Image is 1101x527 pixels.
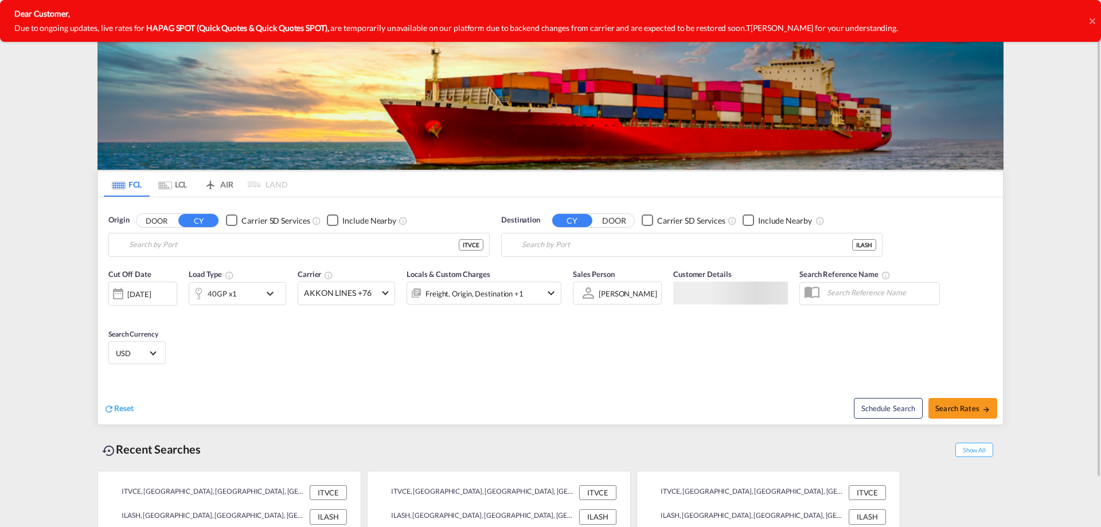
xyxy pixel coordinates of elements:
[112,509,307,524] div: ILASH, Ashdod, Israel, Levante, Middle East
[116,348,148,358] span: USD
[544,286,558,300] md-icon: icon-chevron-down
[642,214,725,227] md-checkbox: Checkbox No Ink
[651,485,846,500] div: ITVCE, Venezia, Italy, Southern Europe, Europe
[108,214,129,226] span: Origin
[136,214,177,227] button: DOOR
[821,284,939,301] input: Search Reference Name
[381,509,576,524] div: ILASH, Ashdod, Israel, Levante, Middle East
[657,215,725,227] div: Carrier SD Services
[425,286,524,302] div: Freight Origin Destination Factory Stuffing
[115,345,159,361] md-select: Select Currency: $ USDUnited States Dollar
[881,271,891,280] md-icon: Your search will be saved by the below given name
[112,485,307,500] div: ITVCE, Venezia, Italy, Southern Europe, Europe
[108,330,158,338] span: Search Currency
[579,509,616,524] div: ILASH
[98,197,1003,424] div: Origin DOOR CY Checkbox No InkUnchecked: Search for CY (Container Yard) services for all selected...
[102,444,116,458] md-icon: icon-backup-restore
[815,216,825,225] md-icon: Unchecked: Ignores neighbouring ports when fetching rates.Checked : Includes neighbouring ports w...
[298,270,333,279] span: Carrier
[310,509,347,524] div: ILASH
[928,398,997,419] button: Search Ratesicon-arrow-right
[852,239,876,251] div: ILASH
[104,403,134,415] div: icon-refreshReset
[226,214,310,227] md-checkbox: Checkbox No Ink
[241,215,310,227] div: Carrier SD Services
[129,236,459,253] input: Search by Port
[955,443,993,457] span: Show All
[579,485,616,500] div: ITVCE
[108,282,177,306] div: [DATE]
[189,270,234,279] span: Load Type
[109,233,489,256] md-input-container: Venezia, ITVCE
[104,171,150,197] md-tab-item: FCL
[189,282,286,305] div: 40GP x1icon-chevron-down
[304,287,378,299] span: AKKON LINES +76
[225,271,234,280] md-icon: icon-information-outline
[728,216,737,225] md-icon: Unchecked: Search for CY (Container Yard) services for all selected carriers.Checked : Search for...
[104,404,114,414] md-icon: icon-refresh
[114,403,134,413] span: Reset
[399,216,408,225] md-icon: Unchecked: Ignores neighbouring ports when fetching rates.Checked : Includes neighbouring ports w...
[501,214,540,226] span: Destination
[208,286,237,302] div: 40GP x1
[849,509,886,524] div: ILASH
[407,270,490,279] span: Locals & Custom Charges
[97,37,1004,170] img: LCL+%26+FCL+BACKGROUND.png
[204,178,217,186] md-icon: icon-airplane
[935,404,990,413] span: Search Rates
[324,271,333,280] md-icon: The selected Trucker/Carrierwill be displayed in the rate results If the rates are from another f...
[150,171,196,197] md-tab-item: LCL
[196,171,241,197] md-tab-item: AIR
[522,236,852,253] input: Search by Port
[552,214,592,227] button: CY
[982,405,990,413] md-icon: icon-arrow-right
[598,285,658,302] md-select: Sales Person: Yulia Vainblat
[104,171,287,197] md-pagination-wrapper: Use the left and right arrow keys to navigate between tabs
[594,214,634,227] button: DOOR
[178,214,218,227] button: CY
[743,214,812,227] md-checkbox: Checkbox No Ink
[854,398,923,419] button: Note: By default Schedule search will only considerorigin ports, destination ports and cut off da...
[342,215,396,227] div: Include Nearby
[799,270,891,279] span: Search Reference Name
[651,509,846,524] div: ILASH, Ashdod, Israel, Levante, Middle East
[108,305,117,320] md-datepicker: Select
[312,216,321,225] md-icon: Unchecked: Search for CY (Container Yard) services for all selected carriers.Checked : Search for...
[310,485,347,500] div: ITVCE
[849,485,886,500] div: ITVCE
[758,215,812,227] div: Include Nearby
[573,270,615,279] span: Sales Person
[673,270,731,279] span: Customer Details
[327,214,396,227] md-checkbox: Checkbox No Ink
[263,287,283,300] md-icon: icon-chevron-down
[459,239,483,251] div: ITVCE
[502,233,882,256] md-input-container: Ashdod, ILASH
[407,282,561,305] div: Freight Origin Destination Factory Stuffingicon-chevron-down
[127,289,151,299] div: [DATE]
[599,289,657,298] div: [PERSON_NAME]
[97,436,205,462] div: Recent Searches
[381,485,576,500] div: ITVCE, Venezia, Italy, Southern Europe, Europe
[108,270,151,279] span: Cut Off Date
